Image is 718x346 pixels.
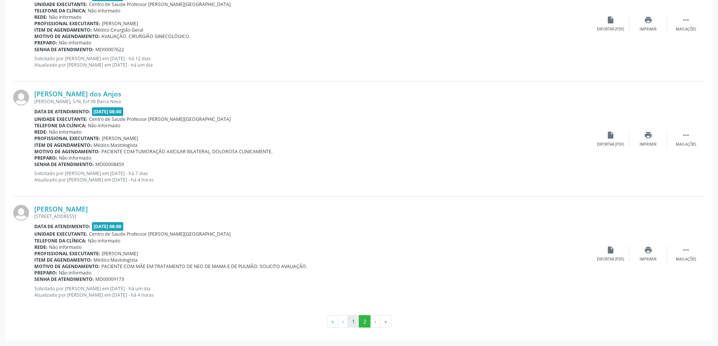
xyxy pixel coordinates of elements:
i:  [682,16,690,24]
span: [PERSON_NAME] [102,250,138,257]
span: Não informado [59,155,91,161]
span: [DATE] 08:00 [92,222,124,231]
b: Rede: [34,129,47,135]
span: Centro de Saude Professor [PERSON_NAME][GEOGRAPHIC_DATA] [89,1,231,8]
b: Item de agendamento: [34,257,92,263]
div: Exportar (PDF) [597,257,624,262]
span: Não informado [49,14,81,20]
span: Não informado [49,244,81,250]
span: MD00009173 [95,276,124,282]
button: Go to previous page [338,315,348,328]
div: Exportar (PDF) [597,27,624,32]
div: [STREET_ADDRESS] [34,213,592,219]
b: Profissional executante: [34,250,100,257]
p: Solicitado por [PERSON_NAME] em [DATE] - há um dia Atualizado por [PERSON_NAME] em [DATE] - há 4 ... [34,285,592,298]
b: Senha de atendimento: [34,46,94,53]
b: Motivo de agendamento: [34,263,100,270]
span: Não informado [88,238,120,244]
i:  [682,131,690,139]
span: PACIENTE COM MÃE EM TRATAMENTO DE NEO DE MAMA E DE PULMÃO. SOLICITO AVALIAÇÃO. [101,263,307,270]
i: print [644,131,652,139]
b: Senha de atendimento: [34,161,94,168]
b: Item de agendamento: [34,142,92,148]
div: Mais ações [676,257,696,262]
b: Item de agendamento: [34,27,92,33]
div: Mais ações [676,27,696,32]
i:  [682,246,690,254]
b: Unidade executante: [34,231,87,237]
b: Rede: [34,244,47,250]
div: [PERSON_NAME], S/N, Esf 08 Barra Nova [34,98,592,105]
div: Exportar (PDF) [597,142,624,147]
span: PACIENTE COM TUMORAÇÃO AXICILAR BILATERAL, DOLOROSA CLINICAMENTE. [101,148,273,155]
span: [DATE] 08:00 [92,107,124,116]
span: [PERSON_NAME] [102,20,138,27]
img: img [13,205,29,221]
a: [PERSON_NAME] [34,205,88,213]
img: img [13,90,29,105]
i: insert_drive_file [606,131,615,139]
span: Centro de Saude Professor [PERSON_NAME][GEOGRAPHIC_DATA] [89,116,231,122]
ul: Pagination [13,315,705,328]
span: MD00008459 [95,161,124,168]
b: Unidade executante: [34,1,87,8]
span: Não informado [88,122,120,129]
span: Não informado [59,270,91,276]
i: insert_drive_file [606,16,615,24]
button: Go to page 2 [359,315,370,328]
div: Imprimir [640,142,657,147]
p: Solicitado por [PERSON_NAME] em [DATE] - há 7 dias Atualizado por [PERSON_NAME] em [DATE] - há 4 ... [34,170,592,183]
span: MD00007622 [95,46,124,53]
i: print [644,246,652,254]
i: print [644,16,652,24]
b: Motivo de agendamento: [34,148,100,155]
div: Mais ações [676,142,696,147]
b: Preparo: [34,270,57,276]
div: Imprimir [640,257,657,262]
b: Telefone da clínica: [34,8,86,14]
span: AVALIAÇÃO. CIRURGIÃO GINECOLÓGICO. [101,33,190,40]
span: Médico Mastologista [93,257,138,263]
b: Rede: [34,14,47,20]
b: Preparo: [34,40,57,46]
b: Preparo: [34,155,57,161]
p: Solicitado por [PERSON_NAME] em [DATE] - há 12 dias Atualizado por [PERSON_NAME] em [DATE] - há u... [34,55,592,68]
span: Médico Mastologista [93,142,138,148]
b: Motivo de agendamento: [34,33,100,40]
b: Unidade executante: [34,116,87,122]
span: [PERSON_NAME] [102,135,138,142]
b: Profissional executante: [34,135,100,142]
span: Centro de Saude Professor [PERSON_NAME][GEOGRAPHIC_DATA] [89,231,231,237]
span: Não informado [49,129,81,135]
a: [PERSON_NAME] dos Anjos [34,90,121,98]
b: Profissional executante: [34,20,100,27]
b: Senha de atendimento: [34,276,94,282]
button: Go to first page [327,315,338,328]
div: Imprimir [640,27,657,32]
button: Go to page 1 [348,315,359,328]
b: Data de atendimento: [34,223,90,230]
b: Data de atendimento: [34,108,90,115]
b: Telefone da clínica: [34,238,86,244]
i: insert_drive_file [606,246,615,254]
b: Telefone da clínica: [34,122,86,129]
span: Médico Cirurgião Geral [93,27,143,33]
span: Não informado [59,40,91,46]
span: Não informado [88,8,120,14]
